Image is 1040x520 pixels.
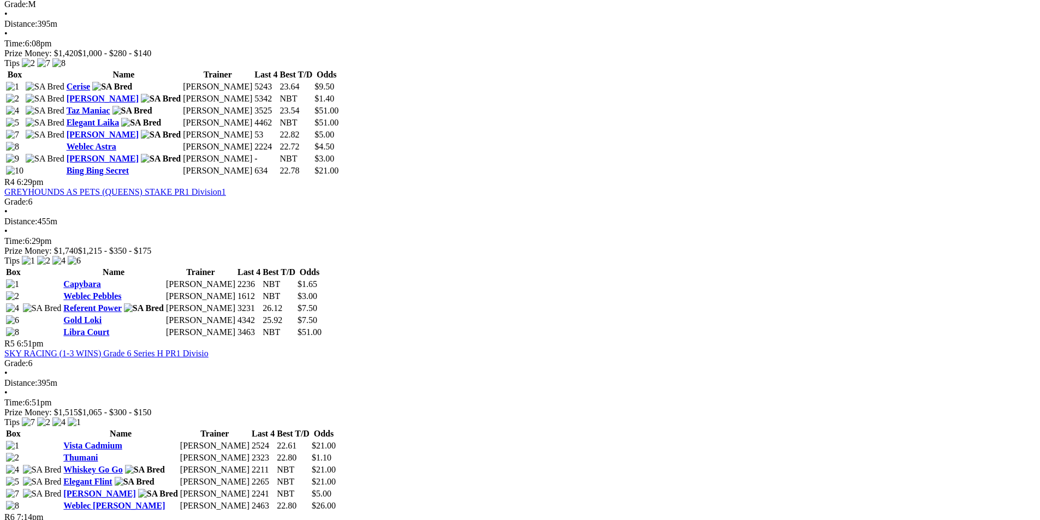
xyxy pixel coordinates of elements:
[298,291,317,301] span: $3.00
[237,327,261,338] td: 3463
[251,476,275,487] td: 2265
[180,476,250,487] td: [PERSON_NAME]
[4,408,1036,417] div: Prize Money: $1,515
[237,267,261,278] th: Last 4
[312,477,336,486] span: $21.00
[63,303,121,313] a: Referent Power
[23,465,62,475] img: SA Bred
[37,256,50,266] img: 2
[314,154,334,163] span: $3.00
[4,368,8,378] span: •
[312,465,336,474] span: $21.00
[280,69,313,80] th: Best T/D
[298,327,322,337] span: $51.00
[63,267,164,278] th: Name
[6,130,19,140] img: 7
[124,303,164,313] img: SA Bred
[6,429,21,438] span: Box
[63,291,121,301] a: Weblec Pebbles
[251,488,275,499] td: 2241
[63,477,112,486] a: Elegant Flint
[254,105,278,116] td: 3525
[6,327,19,337] img: 8
[6,501,19,511] img: 8
[22,417,35,427] img: 7
[22,58,35,68] img: 2
[251,452,275,463] td: 2323
[26,82,64,92] img: SA Bred
[6,489,19,499] img: 7
[121,118,161,128] img: SA Bred
[78,49,152,58] span: $1,000 - $280 - $140
[314,106,338,115] span: $51.00
[280,165,313,176] td: 22.78
[6,291,19,301] img: 2
[254,141,278,152] td: 2224
[141,94,181,104] img: SA Bred
[251,500,275,511] td: 2463
[314,130,334,139] span: $5.00
[4,378,1036,388] div: 395m
[180,428,250,439] th: Trainer
[182,153,253,164] td: [PERSON_NAME]
[251,440,275,451] td: 2524
[6,82,19,92] img: 1
[180,500,250,511] td: [PERSON_NAME]
[23,303,62,313] img: SA Bred
[262,327,296,338] td: NBT
[63,489,135,498] a: [PERSON_NAME]
[314,82,334,91] span: $9.50
[63,441,122,450] a: Vista Cadmium
[6,315,19,325] img: 6
[237,279,261,290] td: 2236
[68,417,81,427] img: 1
[4,349,209,358] a: SKY RACING (1-3 WINS) Grade 6 Series H PR1 Divisio
[4,236,1036,246] div: 6:29pm
[276,440,310,451] td: 22.61
[4,417,20,427] span: Tips
[4,358,28,368] span: Grade:
[182,117,253,128] td: [PERSON_NAME]
[6,267,21,277] span: Box
[23,489,62,499] img: SA Bred
[298,303,317,313] span: $7.50
[66,69,182,80] th: Name
[276,476,310,487] td: NBT
[254,165,278,176] td: 634
[4,388,8,397] span: •
[262,315,296,326] td: 25.92
[237,303,261,314] td: 3231
[6,279,19,289] img: 1
[280,129,313,140] td: 22.82
[180,440,250,451] td: [PERSON_NAME]
[262,303,296,314] td: 26.12
[180,488,250,499] td: [PERSON_NAME]
[312,489,331,498] span: $5.00
[4,49,1036,58] div: Prize Money: $1,420
[67,106,110,115] a: Taz Maniac
[165,315,236,326] td: [PERSON_NAME]
[314,94,334,103] span: $1.40
[125,465,165,475] img: SA Bred
[141,130,181,140] img: SA Bred
[6,477,19,487] img: 5
[4,187,226,196] a: GREYHOUNDS AS PETS (QUEENS) STAKE PR1 Division1
[4,256,20,265] span: Tips
[4,358,1036,368] div: 6
[4,217,1036,226] div: 455m
[17,339,44,348] span: 6:51pm
[6,106,19,116] img: 4
[8,70,22,79] span: Box
[276,464,310,475] td: NBT
[6,441,19,451] img: 1
[67,130,139,139] a: [PERSON_NAME]
[297,267,322,278] th: Odds
[52,256,66,266] img: 4
[280,81,313,92] td: 23.64
[165,303,236,314] td: [PERSON_NAME]
[180,452,250,463] td: [PERSON_NAME]
[4,246,1036,256] div: Prize Money: $1,740
[280,153,313,164] td: NBT
[6,142,19,152] img: 8
[4,226,8,236] span: •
